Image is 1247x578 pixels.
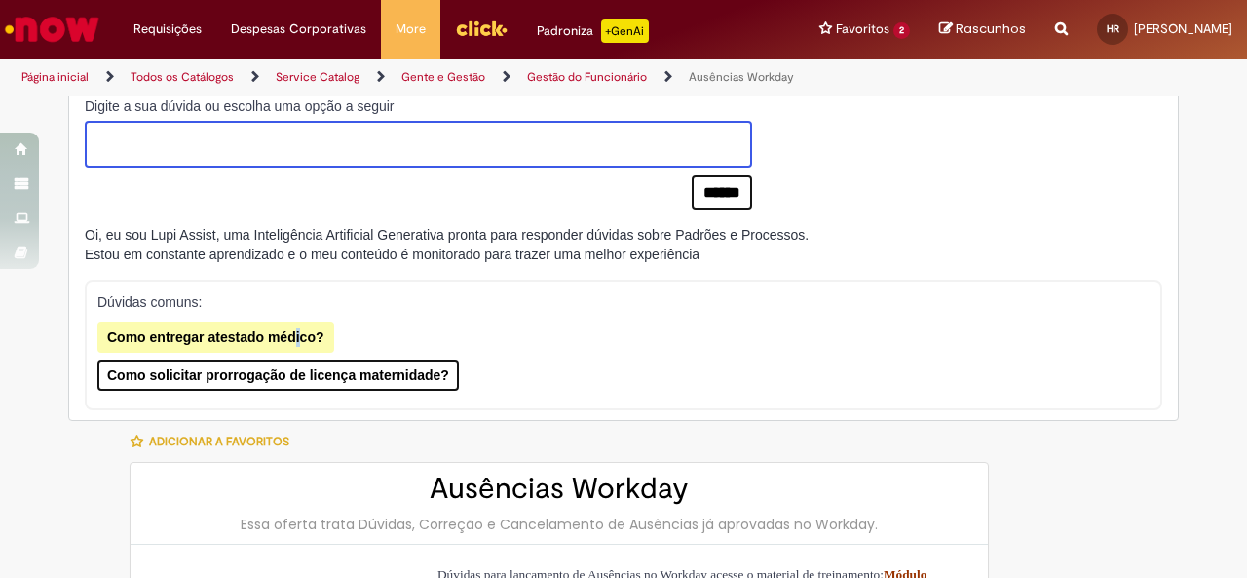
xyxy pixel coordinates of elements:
a: Service Catalog [276,69,359,85]
button: Adicionar a Favoritos [130,421,300,462]
button: Como solicitar prorrogação de licença maternidade? [97,360,459,391]
label: Digite a sua dúvida ou escolha uma opção a seguir [85,96,752,116]
span: More [396,19,426,39]
h2: Ausências Workday [150,473,968,505]
span: HR [1107,22,1119,35]
p: +GenAi [601,19,649,43]
span: 2 [893,22,910,39]
ul: Trilhas de página [15,59,816,96]
a: Gestão do Funcionário [527,69,647,85]
button: Como entregar atestado médico? [97,322,334,353]
span: [PERSON_NAME] [1134,20,1232,37]
span: Favoritos [836,19,889,39]
img: ServiceNow [2,10,102,49]
span: Rascunhos [956,19,1026,38]
div: Padroniza [537,19,649,43]
span: Requisições [133,19,202,39]
a: Gente e Gestão [401,69,485,85]
p: Dúvidas comuns: [97,292,1135,312]
div: Oi, eu sou Lupi Assist, uma Inteligência Artificial Generativa pronta para responder dúvidas sobr... [85,225,809,264]
span: Despesas Corporativas [231,19,366,39]
a: Ausências Workday [689,69,794,85]
span: Adicionar a Favoritos [149,434,289,449]
a: Rascunhos [939,20,1026,39]
img: click_logo_yellow_360x200.png [455,14,508,43]
a: Página inicial [21,69,89,85]
a: Todos os Catálogos [131,69,234,85]
div: Essa oferta trata Dúvidas, Correção e Cancelamento de Ausências já aprovadas no Workday. [150,515,968,534]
